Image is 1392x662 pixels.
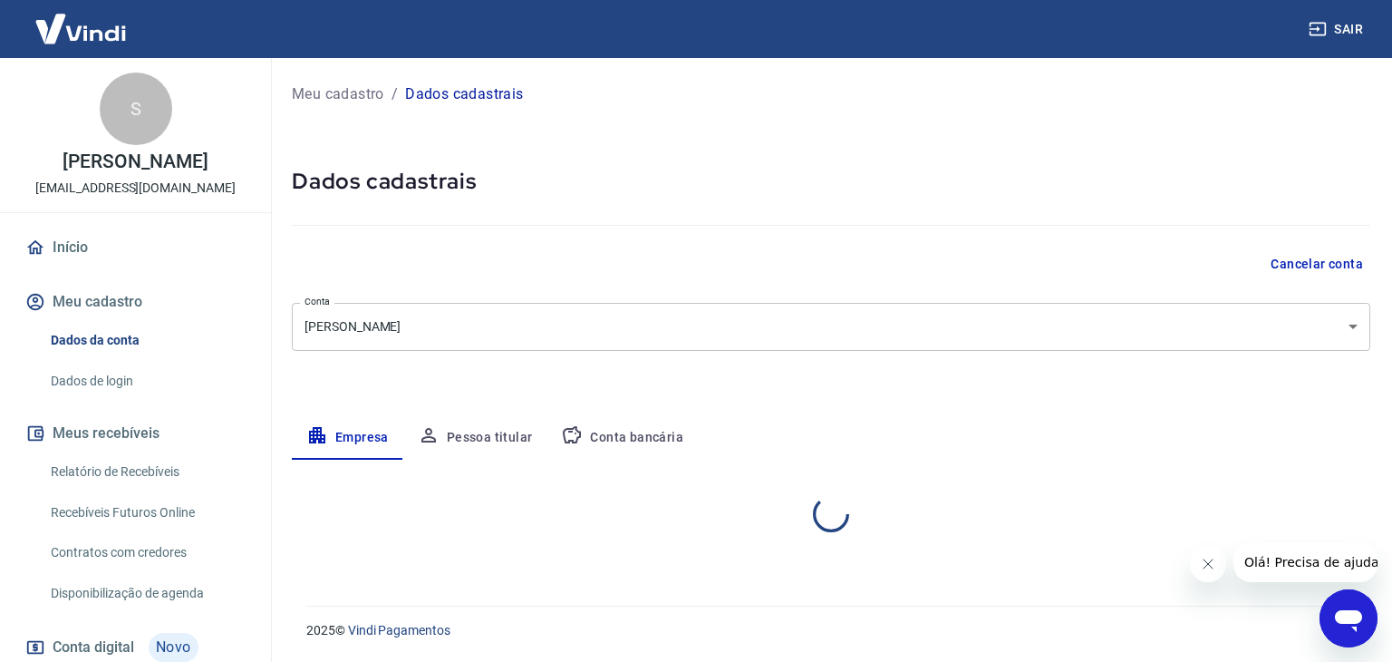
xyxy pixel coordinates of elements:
[22,414,249,453] button: Meus recebíveis
[292,303,1370,351] div: [PERSON_NAME]
[546,416,698,460] button: Conta bancária
[405,83,523,105] p: Dados cadastrais
[53,635,134,660] span: Conta digital
[22,1,140,56] img: Vindi
[43,363,249,400] a: Dados de login
[1305,13,1370,46] button: Sair
[22,228,249,268] a: Início
[100,73,172,145] div: S
[403,416,547,460] button: Pessoa titular
[292,167,1370,196] h5: Dados cadastrais
[306,621,1348,640] p: 2025 ©
[1263,248,1370,281] button: Cancelar conta
[43,494,249,531] a: Recebíveis Futuros Online
[22,282,249,322] button: Meu cadastro
[149,633,198,662] span: Novo
[292,83,384,105] a: Meu cadastro
[348,623,450,638] a: Vindi Pagamentos
[43,322,249,359] a: Dados da conta
[35,179,236,198] p: [EMAIL_ADDRESS][DOMAIN_NAME]
[1233,542,1377,582] iframe: Mensagem da empresa
[11,13,152,27] span: Olá! Precisa de ajuda?
[391,83,398,105] p: /
[1319,589,1377,647] iframe: Botão para abrir a janela de mensagens
[304,295,330,308] label: Conta
[292,416,403,460] button: Empresa
[1190,546,1226,582] iframe: Fechar mensagem
[43,575,249,612] a: Disponibilização de agenda
[63,152,208,171] p: [PERSON_NAME]
[43,534,249,571] a: Contratos com credores
[43,453,249,491] a: Relatório de Recebíveis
